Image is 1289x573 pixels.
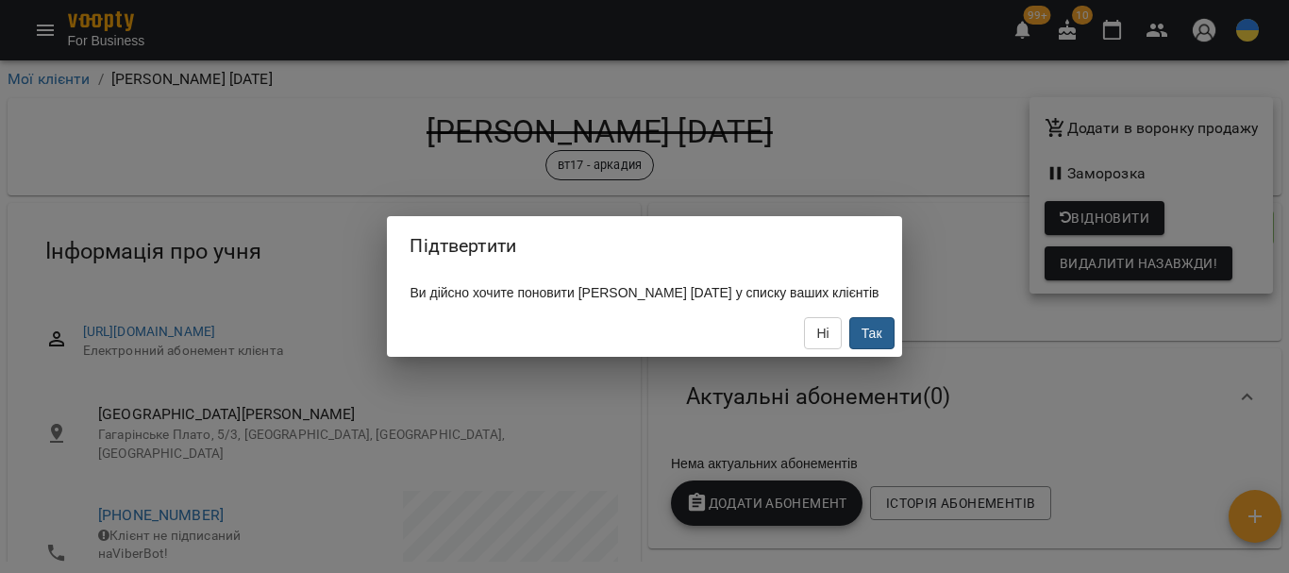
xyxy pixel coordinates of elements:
[849,317,895,349] button: Так
[387,276,901,310] div: Ви дійсно хочите поновити [PERSON_NAME] [DATE] у списку ваших клієнтів
[862,326,882,341] span: Так
[804,317,841,349] button: Ні
[816,326,829,341] span: Ні
[410,231,879,261] h6: Підтвертити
